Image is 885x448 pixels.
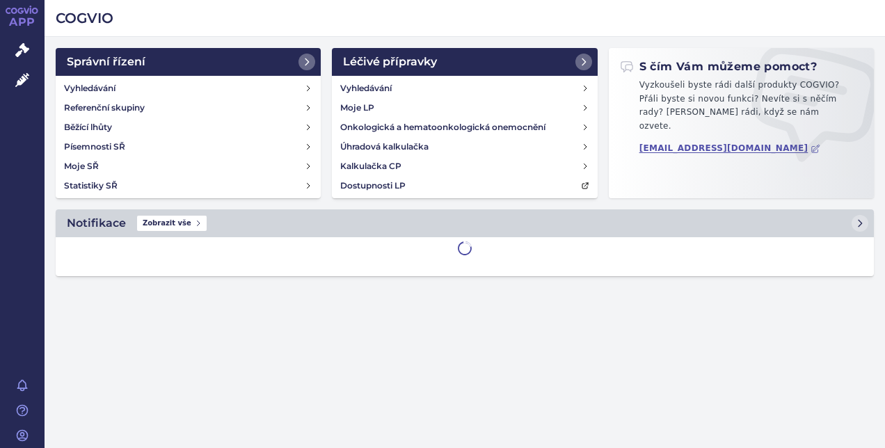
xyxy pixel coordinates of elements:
a: Vyhledávání [58,79,318,98]
a: Běžící lhůty [58,118,318,137]
a: Statistiky SŘ [58,176,318,195]
h2: Léčivé přípravky [343,54,437,70]
h4: Onkologická a hematoonkologická onemocnění [340,120,545,134]
h2: COGVIO [56,8,874,28]
h4: Referenční skupiny [64,101,145,115]
h2: Notifikace [67,215,126,232]
a: NotifikaceZobrazit vše [56,209,874,237]
h2: S čím Vám můžeme pomoct? [620,59,818,74]
a: Dostupnosti LP [335,176,594,195]
h4: Běžící lhůty [64,120,112,134]
a: Úhradová kalkulačka [335,137,594,157]
h4: Dostupnosti LP [340,179,406,193]
h4: Kalkulačka CP [340,159,401,173]
p: Vyzkoušeli byste rádi další produkty COGVIO? Přáli byste si novou funkci? Nevíte si s něčím rady?... [620,79,863,138]
a: Onkologická a hematoonkologická onemocnění [335,118,594,137]
a: Referenční skupiny [58,98,318,118]
a: Správní řízení [56,48,321,76]
a: Kalkulačka CP [335,157,594,176]
h4: Písemnosti SŘ [64,140,125,154]
a: Písemnosti SŘ [58,137,318,157]
h4: Úhradová kalkulačka [340,140,429,154]
span: Zobrazit vše [137,216,207,231]
a: Vyhledávání [335,79,594,98]
a: [EMAIL_ADDRESS][DOMAIN_NAME] [639,143,821,154]
h4: Statistiky SŘ [64,179,118,193]
a: Léčivé přípravky [332,48,597,76]
h4: Vyhledávání [340,81,392,95]
a: Moje SŘ [58,157,318,176]
h4: Moje SŘ [64,159,99,173]
a: Moje LP [335,98,594,118]
h4: Moje LP [340,101,374,115]
h2: Správní řízení [67,54,145,70]
h4: Vyhledávání [64,81,115,95]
